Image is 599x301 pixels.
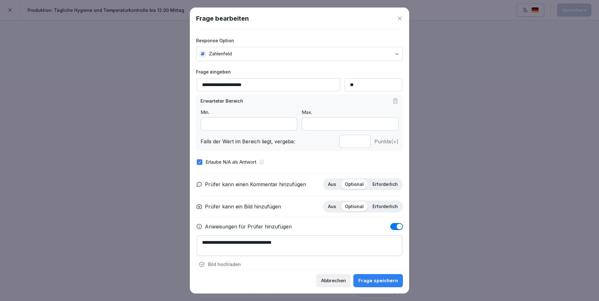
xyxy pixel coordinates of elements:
[205,223,292,230] p: Anweisungen für Prüfer hinzufügen
[358,277,398,284] div: Frage speichern
[206,159,256,166] p: Erlaube N/A als Antwort
[353,274,403,287] button: Frage speichern
[201,98,243,105] p: Erwarteter Bereich
[196,14,249,23] h1: Frage bearbeiten
[201,138,336,145] p: Falls der Wert im Bereich liegt, vergebe:
[316,274,351,287] button: Abbrechen
[302,109,398,116] p: Max.
[372,204,398,209] p: Erforderlich
[374,138,398,145] p: Punkte (+)
[205,203,281,210] p: Prüfer kann ein Bild hinzufügen
[328,204,336,209] p: Aus
[345,181,364,187] p: Optional
[208,261,241,268] p: Bild hochladen
[328,181,336,187] p: Aus
[201,109,297,116] p: Min.
[196,69,403,75] label: Frage eingeben
[205,181,306,188] p: Prüfer kann einen Kommentar hinzufügen
[321,277,346,284] div: Abbrechen
[372,181,398,187] p: Erforderlich
[196,37,403,44] label: Response Option
[345,204,364,209] p: Optional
